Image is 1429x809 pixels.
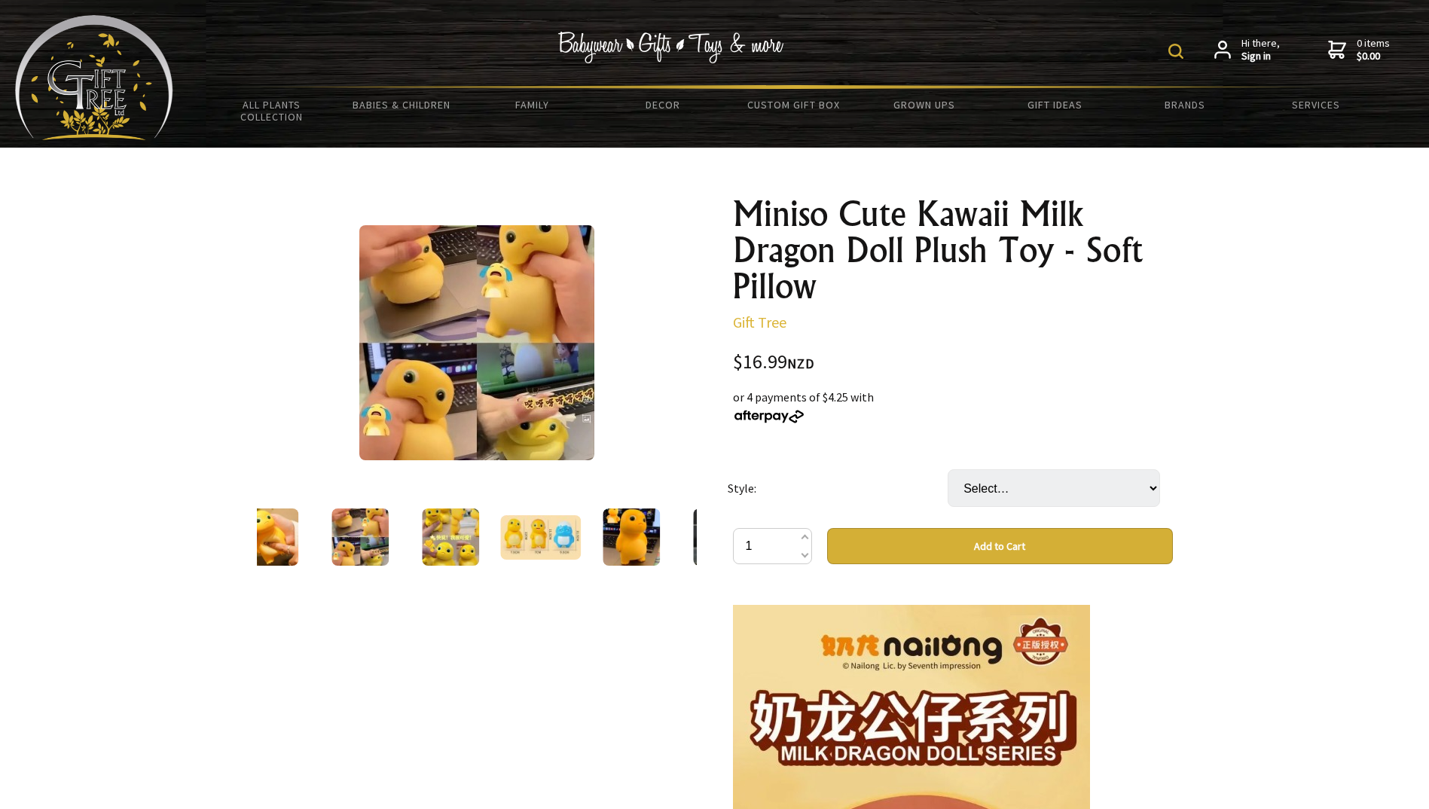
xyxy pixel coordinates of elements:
td: Style: [728,448,948,528]
a: Services [1250,89,1381,121]
img: Babywear - Gifts - Toys & more [558,32,784,63]
img: Miniso Cute Kawaii Milk Dragon Doll Plush Toy - Soft Pillow [241,508,298,566]
a: Brands [1120,89,1250,121]
div: $16.99 [733,353,1173,373]
img: Miniso Cute Kawaii Milk Dragon Doll Plush Toy - Soft Pillow [359,225,594,460]
a: Gift Tree [733,313,786,331]
img: Miniso Cute Kawaii Milk Dragon Doll Plush Toy - Soft Pillow [422,508,479,566]
button: Add to Cart [827,528,1173,564]
a: Grown Ups [859,89,989,121]
a: Gift Ideas [989,89,1119,121]
img: Babyware - Gifts - Toys and more... [15,15,173,140]
span: Hi there, [1241,37,1280,63]
a: Family [467,89,597,121]
img: Miniso Cute Kawaii Milk Dragon Doll Plush Toy - Soft Pillow [693,508,750,566]
a: Babies & Children [337,89,467,121]
span: 0 items [1357,36,1390,63]
img: Miniso Cute Kawaii Milk Dragon Doll Plush Toy - Soft Pillow [500,515,582,560]
img: Miniso Cute Kawaii Milk Dragon Doll Plush Toy - Soft Pillow [331,508,389,566]
img: Miniso Cute Kawaii Milk Dragon Doll Plush Toy - Soft Pillow [603,508,660,566]
a: Decor [597,89,728,121]
img: Afterpay [733,410,805,423]
a: 0 items$0.00 [1328,37,1390,63]
a: Custom Gift Box [728,89,859,121]
h1: Miniso Cute Kawaii Milk Dragon Doll Plush Toy - Soft Pillow [733,196,1173,304]
a: All Plants Collection [206,89,337,133]
span: NZD [787,355,814,372]
div: or 4 payments of $4.25 with [733,388,1173,424]
strong: Sign in [1241,50,1280,63]
strong: $0.00 [1357,50,1390,63]
a: Hi there,Sign in [1214,37,1280,63]
img: product search [1168,44,1183,59]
